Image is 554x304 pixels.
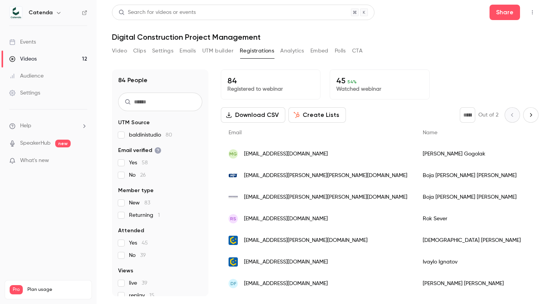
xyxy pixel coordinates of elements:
[78,157,87,164] iframe: Noticeable Trigger
[244,193,407,201] span: [EMAIL_ADDRESS][PERSON_NAME][PERSON_NAME][DOMAIN_NAME]
[9,55,37,63] div: Videos
[244,280,328,288] span: [EMAIL_ADDRESS][DOMAIN_NAME]
[523,107,539,123] button: Next page
[227,76,314,85] p: 84
[129,199,150,207] span: New
[229,171,238,180] img: inp.hr
[20,139,51,147] a: SpeakerHub
[180,45,196,57] button: Emails
[352,45,363,57] button: CTA
[129,131,172,139] span: baldinistudio
[230,280,236,287] span: DF
[118,227,144,235] span: Attended
[415,186,542,208] div: Boja [PERSON_NAME] [PERSON_NAME]
[335,45,346,57] button: Polls
[244,172,407,180] span: [EMAIL_ADDRESS][PERSON_NAME][PERSON_NAME][DOMAIN_NAME]
[227,85,314,93] p: Registered to webinar
[310,45,329,57] button: Embed
[244,236,368,245] span: [EMAIL_ADDRESS][PERSON_NAME][DOMAIN_NAME]
[129,211,160,219] span: Returning
[244,258,328,266] span: [EMAIL_ADDRESS][DOMAIN_NAME]
[229,150,237,157] span: MG
[9,72,44,80] div: Audience
[336,76,423,85] p: 45
[415,143,542,165] div: [PERSON_NAME] Gogolak
[229,130,242,135] span: Email
[230,215,236,222] span: RS
[415,208,542,230] div: Rok Sever
[423,130,437,135] span: Name
[415,165,542,186] div: Boja [PERSON_NAME] [PERSON_NAME]
[118,147,161,154] span: Email verified
[336,85,423,93] p: Watched webinar
[221,107,285,123] button: Download CSV
[490,5,520,20] button: Share
[229,193,238,202] img: pase.com
[149,293,154,298] span: 15
[347,79,357,84] span: 54 %
[240,45,274,57] button: Registrations
[144,200,150,206] span: 83
[119,8,196,17] div: Search for videos or events
[129,239,148,247] span: Yes
[142,240,148,246] span: 45
[10,7,22,19] img: Catenda
[244,150,328,158] span: [EMAIL_ADDRESS][DOMAIN_NAME]
[129,159,148,167] span: Yes
[244,215,328,223] span: [EMAIL_ADDRESS][DOMAIN_NAME]
[10,285,23,294] span: Pro
[415,273,542,294] div: [PERSON_NAME] [PERSON_NAME]
[9,89,40,97] div: Settings
[112,45,127,57] button: Video
[166,132,172,138] span: 80
[20,157,49,165] span: What's new
[526,6,539,19] button: Top Bar Actions
[118,76,147,85] h1: 84 People
[118,187,154,194] span: Member type
[112,32,539,42] h1: Digital Construction Project Management
[55,140,71,147] span: new
[478,111,498,119] p: Out of 2
[415,251,542,273] div: Ivaylo Ignatov
[229,257,238,267] img: catenda.no
[229,236,238,245] img: catenda.no
[20,122,31,130] span: Help
[9,38,36,46] div: Events
[152,45,173,57] button: Settings
[129,292,154,299] span: replay
[133,45,146,57] button: Clips
[140,253,146,258] span: 39
[140,172,146,178] span: 26
[202,45,234,57] button: UTM builder
[415,230,542,251] div: [DEMOGRAPHIC_DATA] [PERSON_NAME]
[129,279,147,287] span: live
[129,252,146,259] span: No
[280,45,304,57] button: Analytics
[9,122,87,130] li: help-dropdown-opener
[29,9,53,17] h6: Catenda
[142,160,148,166] span: 58
[158,213,160,218] span: 1
[288,107,346,123] button: Create Lists
[142,280,147,286] span: 39
[27,287,87,293] span: Plan usage
[129,171,146,179] span: No
[118,267,133,275] span: Views
[118,119,150,127] span: UTM Source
